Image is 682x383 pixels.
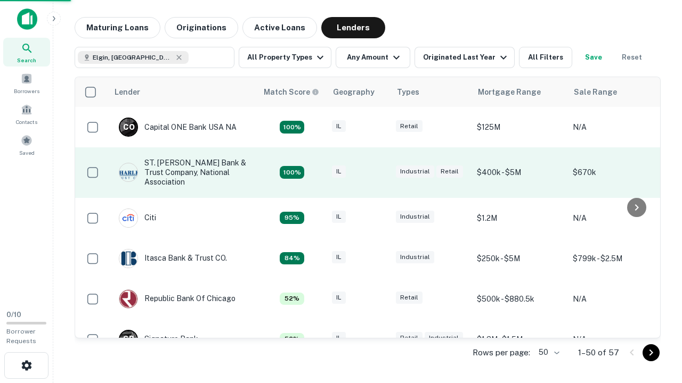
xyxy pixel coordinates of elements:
p: Rows per page: [473,346,530,359]
div: Retail [396,120,423,132]
div: Industrial [396,165,434,178]
div: Retail [396,292,423,304]
p: S B [123,334,134,345]
div: Capitalize uses an advanced AI algorithm to match your search with the best lender. The match sco... [280,252,304,265]
div: Capital ONE Bank USA NA [119,118,237,137]
button: Save your search to get updates of matches that match your search criteria. [577,47,611,68]
a: Search [3,38,50,66]
th: Lender [108,77,257,107]
td: N/A [567,198,663,238]
td: $799k - $2.5M [567,238,663,279]
td: $670k [567,147,663,198]
button: Reset [615,47,649,68]
button: Any Amount [336,47,410,68]
span: Borrowers [14,87,39,95]
div: IL [332,251,346,263]
th: Sale Range [567,77,663,107]
div: Sale Range [574,86,617,98]
button: All Filters [519,47,572,68]
div: Industrial [396,251,434,263]
th: Capitalize uses an advanced AI algorithm to match your search with the best lender. The match sco... [257,77,327,107]
button: Go to next page [643,344,660,361]
td: $1.2M [472,198,567,238]
div: IL [332,165,346,178]
div: Citi [119,209,156,228]
div: IL [332,332,346,344]
div: IL [332,292,346,304]
td: $500k - $880.5k [472,279,567,319]
div: Republic Bank Of Chicago [119,289,236,309]
div: Capitalize uses an advanced AI algorithm to match your search with the best lender. The match sco... [280,333,304,346]
a: Contacts [3,99,50,128]
img: capitalize-icon.png [17,9,37,30]
button: All Property Types [239,47,331,68]
div: Capitalize uses an advanced AI algorithm to match your search with the best lender. The match sco... [280,121,304,134]
button: Originated Last Year [415,47,515,68]
button: Lenders [321,17,385,38]
td: $400k - $5M [472,147,567,198]
iframe: Chat Widget [629,298,682,349]
img: picture [119,163,137,181]
img: picture [119,290,137,308]
td: N/A [567,319,663,360]
p: 1–50 of 57 [578,346,619,359]
div: Signature Bank [119,330,198,349]
span: Contacts [16,118,37,126]
h6: Match Score [264,86,317,98]
td: $1.3M - $1.5M [472,319,567,360]
div: Retail [436,165,463,178]
a: Saved [3,130,50,159]
th: Geography [327,77,391,107]
div: IL [332,211,346,223]
td: N/A [567,107,663,147]
div: ST. [PERSON_NAME] Bank & Trust Company, National Association [119,158,247,187]
div: Types [397,86,419,98]
span: Saved [19,148,35,157]
th: Types [391,77,472,107]
button: Maturing Loans [75,17,160,38]
th: Mortgage Range [472,77,567,107]
td: N/A [567,279,663,319]
img: picture [119,249,137,268]
div: Capitalize uses an advanced AI algorithm to match your search with the best lender. The match sco... [280,293,304,305]
div: Capitalize uses an advanced AI algorithm to match your search with the best lender. The match sco... [280,212,304,224]
div: Industrial [396,211,434,223]
div: Geography [333,86,375,98]
div: 50 [534,345,561,360]
span: Borrower Requests [6,328,36,345]
div: Originated Last Year [423,51,510,64]
button: Active Loans [242,17,317,38]
div: Mortgage Range [478,86,541,98]
div: Retail [396,332,423,344]
div: Capitalize uses an advanced AI algorithm to match your search with the best lender. The match sco... [280,166,304,179]
div: Capitalize uses an advanced AI algorithm to match your search with the best lender. The match sco... [264,86,319,98]
button: Originations [165,17,238,38]
div: Industrial [425,332,463,344]
div: Itasca Bank & Trust CO. [119,249,227,268]
td: $250k - $5M [472,238,567,279]
span: Search [17,56,36,64]
span: 0 / 10 [6,311,21,319]
a: Borrowers [3,69,50,97]
div: IL [332,120,346,132]
span: Elgin, [GEOGRAPHIC_DATA], [GEOGRAPHIC_DATA] [93,53,173,62]
div: Lender [115,86,140,98]
p: C O [123,122,134,133]
td: $125M [472,107,567,147]
img: picture [119,209,137,227]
